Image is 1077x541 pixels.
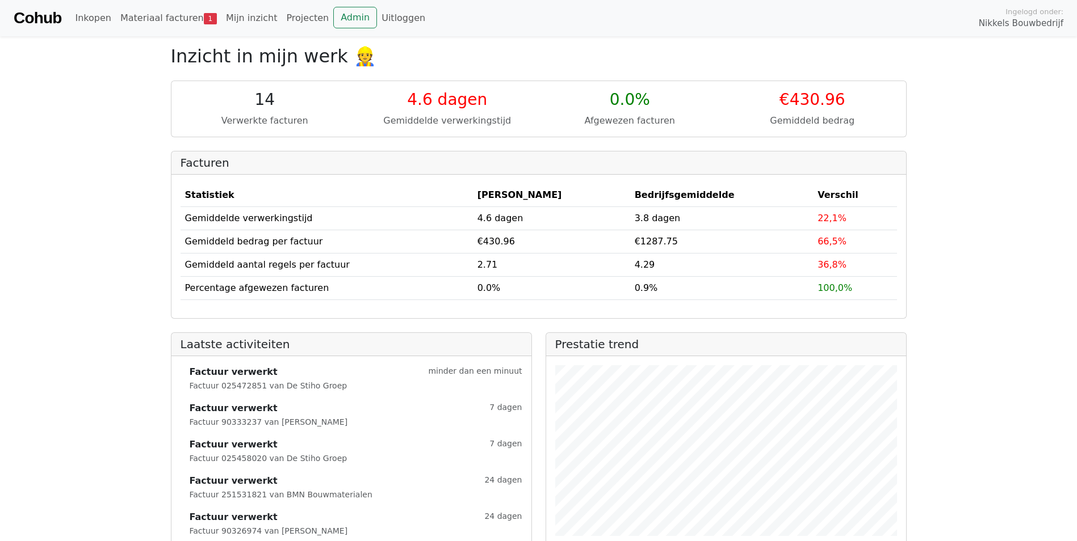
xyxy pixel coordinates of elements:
a: Mijn inzicht [221,7,282,29]
td: 0.9% [630,276,814,299]
strong: Factuur verwerkt [190,510,278,524]
small: Factuur 90326974 van [PERSON_NAME] [190,526,348,535]
span: 22,1% [818,213,846,223]
small: 7 dagen [489,401,522,415]
div: 0.0% [546,90,715,109]
small: Factuur 025458020 van De Stiho Groep [190,454,347,463]
h2: Laatste activiteiten [181,337,522,351]
div: Gemiddelde verwerkingstijd [363,114,532,128]
th: Verschil [813,184,896,207]
div: 14 [181,90,350,109]
small: 24 dagen [484,510,522,524]
strong: Factuur verwerkt [190,401,278,415]
td: Gemiddelde verwerkingstijd [181,206,473,230]
small: 7 dagen [489,438,522,451]
th: [PERSON_NAME] [473,184,630,207]
td: 4.6 dagen [473,206,630,230]
span: 36,8% [818,259,846,270]
span: Nikkels Bouwbedrijf [979,17,1063,30]
a: Projecten [282,7,333,29]
div: 4.6 dagen [363,90,532,109]
small: minder dan een minuut [428,365,522,379]
span: 66,5% [818,236,846,247]
a: Uitloggen [377,7,430,29]
small: Factuur 251531821 van BMN Bouwmaterialen [190,490,372,499]
td: Gemiddeld bedrag per factuur [181,230,473,253]
strong: Factuur verwerkt [190,438,278,451]
a: Materiaal facturen1 [116,7,221,29]
td: 0.0% [473,276,630,299]
strong: Factuur verwerkt [190,365,278,379]
td: Percentage afgewezen facturen [181,276,473,299]
span: Ingelogd onder: [1005,6,1063,17]
span: 100,0% [818,282,852,293]
h2: Inzicht in mijn werk 👷 [171,45,907,67]
a: Cohub [14,5,61,32]
strong: Factuur verwerkt [190,474,278,488]
div: €430.96 [728,90,897,109]
span: 1 [204,13,217,24]
td: 2.71 [473,253,630,276]
div: Gemiddeld bedrag [728,114,897,128]
td: 4.29 [630,253,814,276]
td: Gemiddeld aantal regels per factuur [181,253,473,276]
td: €430.96 [473,230,630,253]
td: 3.8 dagen [630,206,814,230]
th: Bedrijfsgemiddelde [630,184,814,207]
div: Verwerkte facturen [181,114,350,128]
small: 24 dagen [484,474,522,488]
small: Factuur 90333237 van [PERSON_NAME] [190,417,348,426]
small: Factuur 025472851 van De Stiho Groep [190,381,347,390]
h2: Facturen [181,156,897,170]
h2: Prestatie trend [555,337,897,351]
th: Statistiek [181,184,473,207]
a: Inkopen [70,7,115,29]
div: Afgewezen facturen [546,114,715,128]
a: Admin [333,7,377,28]
td: €1287.75 [630,230,814,253]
